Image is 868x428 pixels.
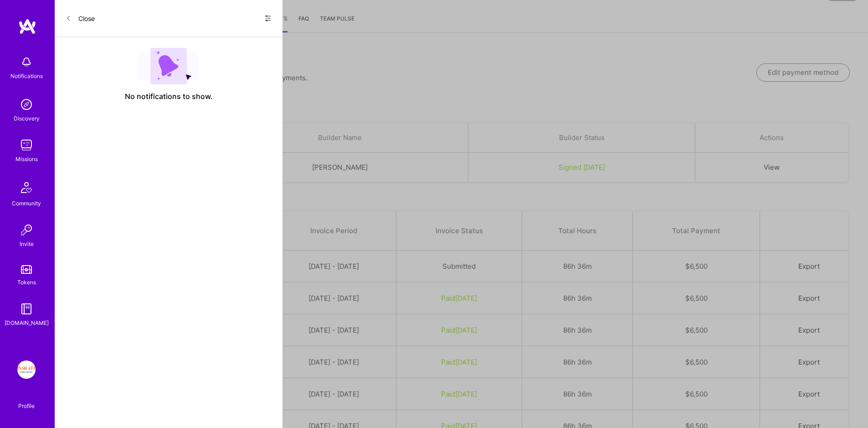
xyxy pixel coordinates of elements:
[17,360,36,379] img: Insight Partners: Data & AI - Sourcing
[125,92,213,101] span: No notifications to show.
[18,401,35,410] div: Profile
[15,154,38,164] div: Missions
[17,53,36,71] img: bell
[20,239,34,249] div: Invite
[17,277,36,287] div: Tokens
[15,177,37,198] img: Community
[17,300,36,318] img: guide book
[15,360,38,379] a: Insight Partners: Data & AI - Sourcing
[18,18,36,35] img: logo
[15,391,38,410] a: Profile
[17,95,36,114] img: discovery
[5,318,49,328] div: [DOMAIN_NAME]
[21,265,32,274] img: tokens
[12,198,41,208] div: Community
[10,71,43,81] div: Notifications
[139,48,199,84] img: empty
[66,11,95,26] button: Close
[17,136,36,154] img: teamwork
[14,114,40,123] div: Discovery
[17,221,36,239] img: Invite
